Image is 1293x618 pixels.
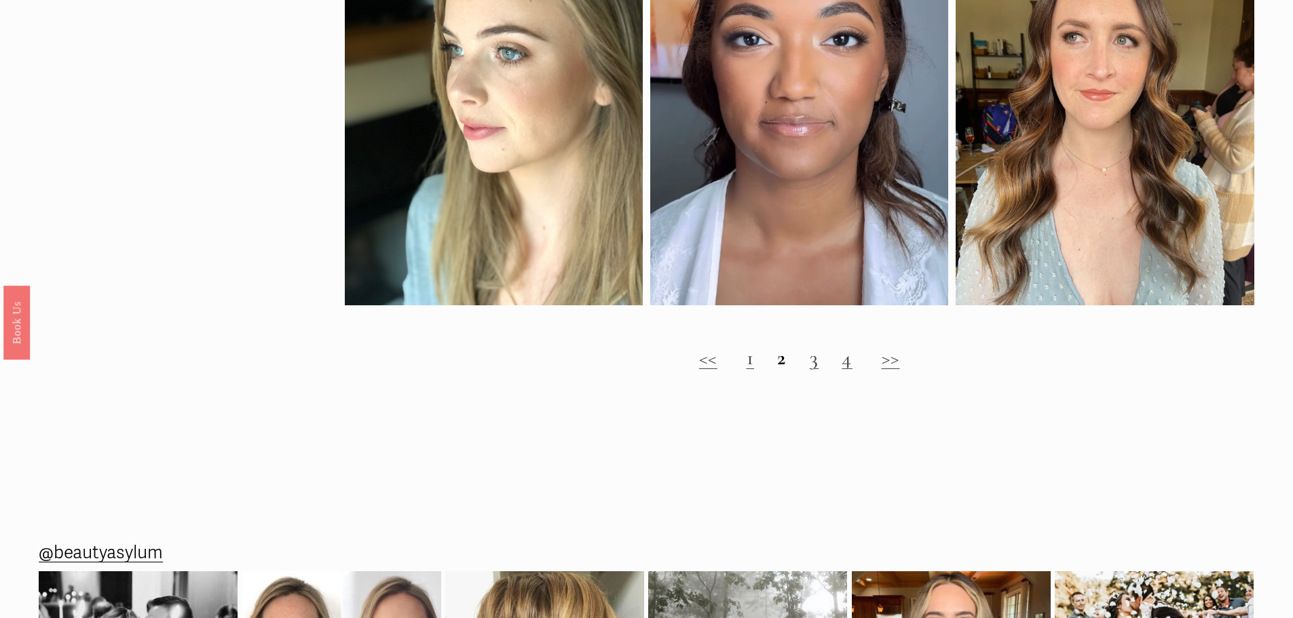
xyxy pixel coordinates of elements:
[882,345,900,370] a: >>
[842,345,852,370] a: 4
[777,345,787,370] strong: 2
[747,345,755,370] a: 1
[39,537,163,569] a: @beautyasylum
[699,345,717,370] a: <<
[3,285,30,359] a: Book Us
[810,345,819,370] a: 3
